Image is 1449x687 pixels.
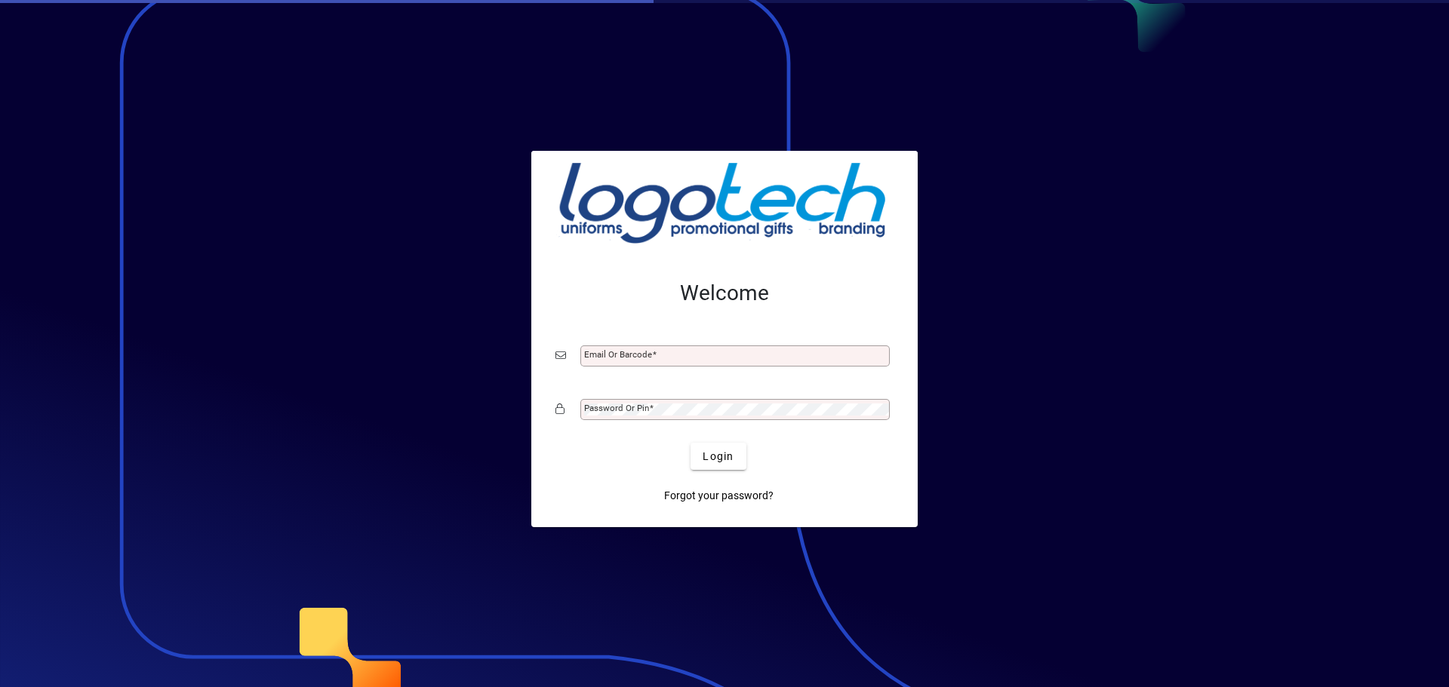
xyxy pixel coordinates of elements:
[703,449,734,465] span: Login
[691,443,746,470] button: Login
[664,488,774,504] span: Forgot your password?
[658,482,780,509] a: Forgot your password?
[555,281,894,306] h2: Welcome
[584,403,649,413] mat-label: Password or Pin
[584,349,652,360] mat-label: Email or Barcode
